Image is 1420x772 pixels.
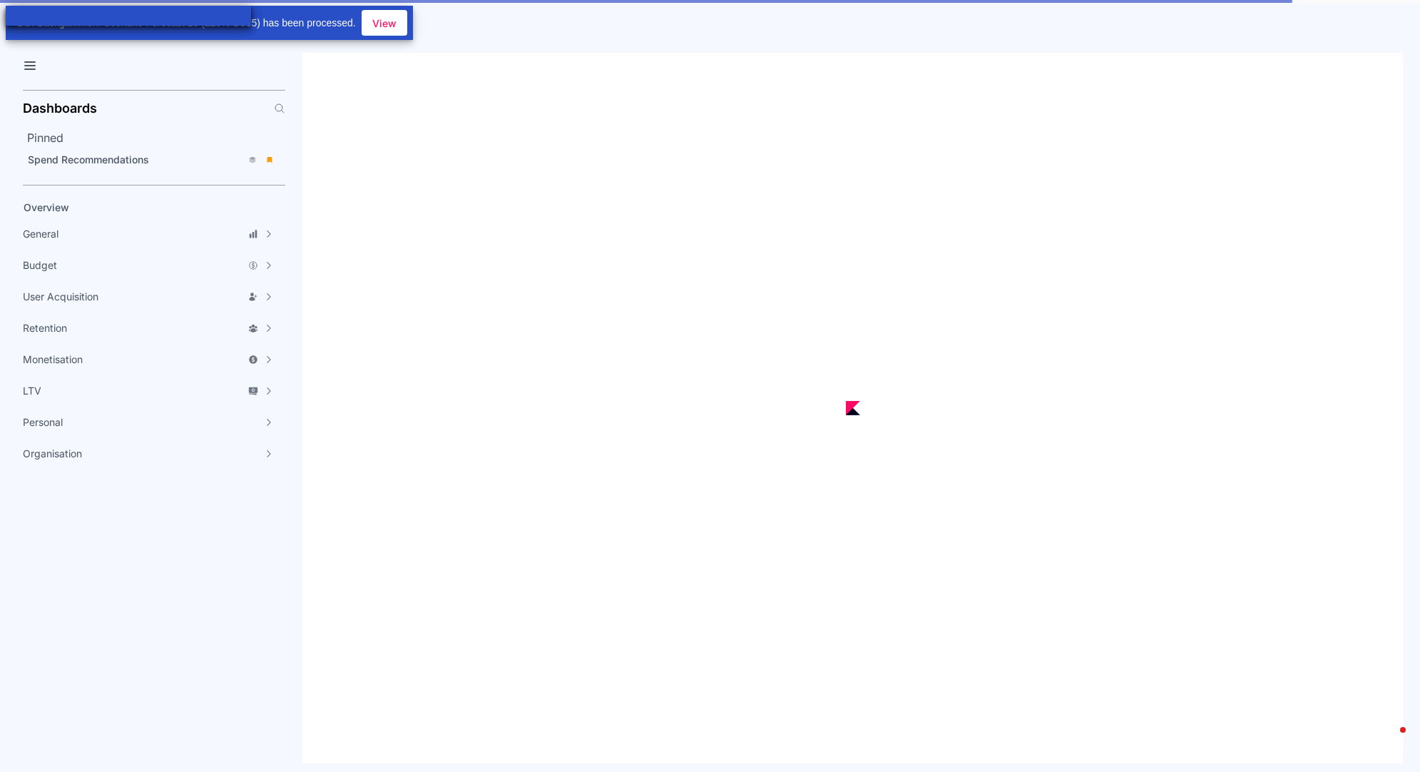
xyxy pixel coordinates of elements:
[23,258,57,273] span: Budget
[23,227,58,241] span: General
[1372,723,1406,758] iframe: Intercom live chat
[19,197,261,218] a: Overview
[23,321,67,335] span: Retention
[27,129,285,146] h2: Pinned
[23,290,98,304] span: User Acquisition
[23,102,97,115] h2: Dashboards
[23,352,83,367] span: Monetisation
[24,201,69,213] span: Overview
[23,384,41,398] span: LTV
[23,149,281,171] a: Spend Recommendations
[28,153,149,166] span: Spend Recommendations
[23,447,82,461] span: Organisation
[23,415,63,430] span: Personal
[372,16,397,31] span: View
[362,10,407,36] button: View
